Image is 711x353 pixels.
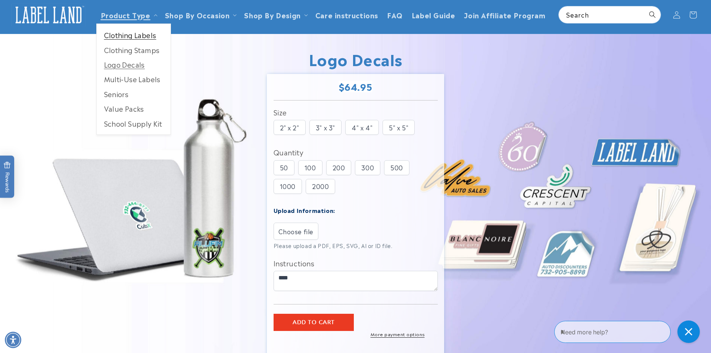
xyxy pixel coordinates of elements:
a: Multi-Use Labels [97,72,171,86]
span: Label Guide [412,10,455,19]
summary: Shop By Design [240,6,311,24]
img: Label Land [11,3,86,27]
div: 5" x 5" [383,120,415,135]
label: Instructions [274,257,438,269]
summary: Shop By Occasion [160,6,240,24]
span: Care instructions [315,10,378,19]
button: Add to cart [274,314,354,331]
h1: Logo Decals [267,49,444,68]
label: Upload Information: [274,206,335,214]
div: 4" x 4" [345,120,379,135]
div: 1000 [274,179,302,194]
a: Label Land [9,0,89,29]
a: FAQ [383,6,407,24]
button: Search [644,6,661,23]
a: Label Guide [407,6,460,24]
a: Clothing Stamps [97,43,171,57]
a: Logo Decals [97,57,171,72]
span: Rewards [4,161,11,192]
div: 3" x 3" [309,120,342,135]
a: Clothing Labels [97,28,171,42]
summary: Product Type [96,6,160,24]
span: Shop By Occasion [165,10,230,19]
a: School Supply Kit [97,116,171,131]
div: 2000 [306,179,335,194]
a: More payment options [358,331,438,337]
div: Quantity [274,146,438,158]
span: Choose file [278,227,314,236]
span: FAQ [387,10,403,19]
a: Shop By Design [244,10,300,20]
div: Accessibility Menu [5,332,21,348]
span: $64.95 [339,81,372,92]
div: 300 [355,160,380,175]
a: Seniors [97,87,171,101]
a: Care instructions [311,6,383,24]
iframe: Gorgias Floating Chat [554,318,704,346]
div: 500 [384,160,409,175]
div: Size [274,106,438,118]
div: 100 [298,160,322,175]
div: Please upload a PDF, EPS, SVG, AI or ID file. [274,242,438,250]
div: 2" x 2" [274,120,306,135]
span: Add to cart [293,319,335,326]
div: 50 [274,160,294,175]
a: Value Packs [97,101,171,116]
div: 200 [326,160,352,175]
span: Join Affiliate Program [464,10,545,19]
a: Product Type [101,10,150,20]
a: Join Affiliate Program [459,6,550,24]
